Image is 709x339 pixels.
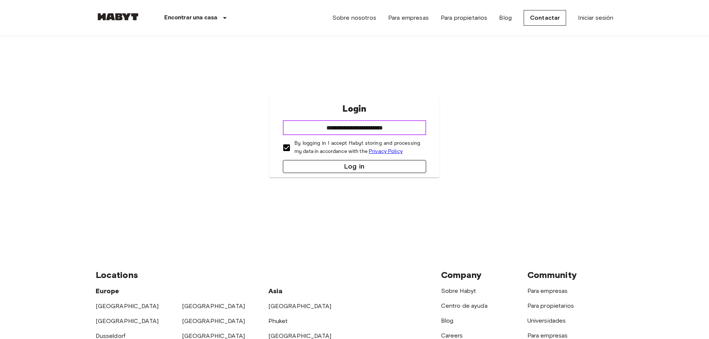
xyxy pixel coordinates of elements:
[294,140,420,156] p: By logging in I accept Habyt storing and processing my data in accordance with the
[96,303,159,310] a: [GEOGRAPHIC_DATA]
[441,317,454,324] a: Blog
[342,102,366,116] p: Login
[441,13,488,22] a: Para propietarios
[388,13,429,22] a: Para empresas
[369,148,403,154] a: Privacy Policy
[441,269,482,280] span: Company
[332,13,376,22] a: Sobre nosotros
[268,303,332,310] a: [GEOGRAPHIC_DATA]
[182,303,245,310] a: [GEOGRAPHIC_DATA]
[283,160,426,173] button: Log in
[182,317,245,324] a: [GEOGRAPHIC_DATA]
[268,287,283,295] span: Asia
[96,13,140,20] img: Habyt
[96,287,119,295] span: Europe
[527,302,574,309] a: Para propietarios
[524,10,566,26] a: Contactar
[527,332,568,339] a: Para empresas
[96,317,159,324] a: [GEOGRAPHIC_DATA]
[441,302,488,309] a: Centro de ayuda
[527,269,577,280] span: Community
[441,332,463,339] a: Careers
[578,13,613,22] a: Iniciar sesión
[164,13,218,22] p: Encontrar una casa
[499,13,512,22] a: Blog
[268,317,288,324] a: Phuket
[441,287,476,294] a: Sobre Habyt
[527,287,568,294] a: Para empresas
[527,317,566,324] a: Universidades
[96,269,138,280] span: Locations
